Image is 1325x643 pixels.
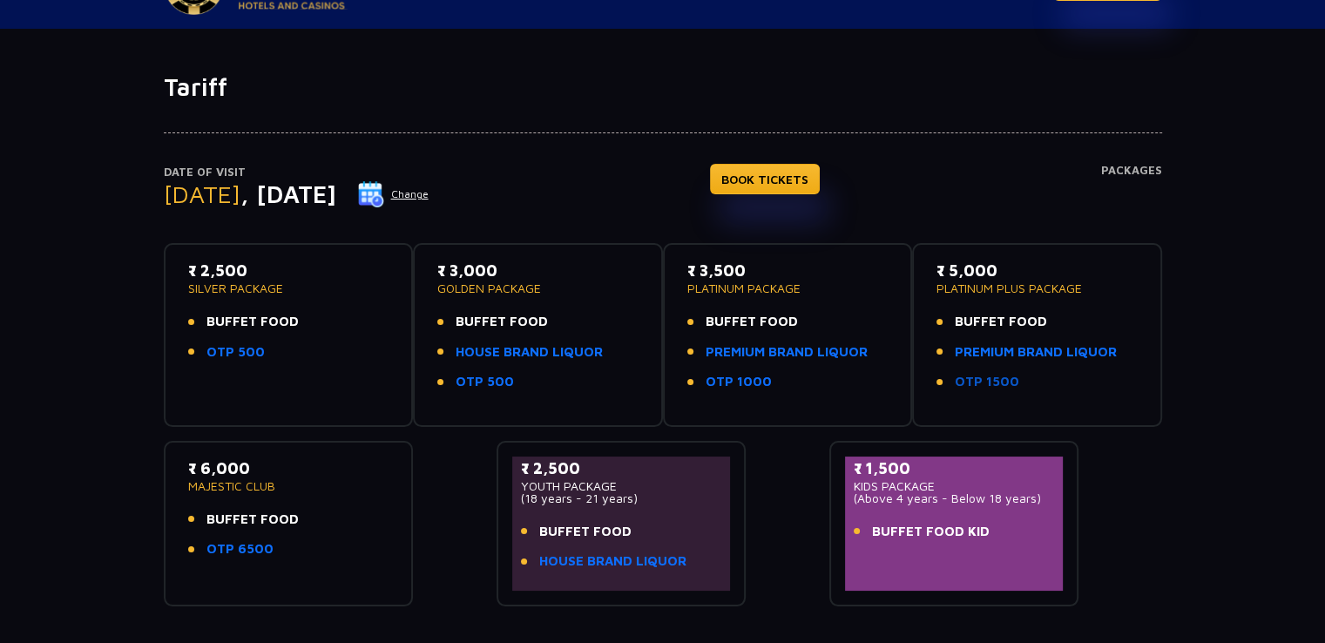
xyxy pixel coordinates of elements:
[521,492,722,504] p: (18 years - 21 years)
[687,259,889,282] p: ₹ 3,500
[854,492,1055,504] p: (Above 4 years - Below 18 years)
[164,164,429,181] p: Date of Visit
[164,179,240,208] span: [DATE]
[706,342,868,362] a: PREMIUM BRAND LIQUOR
[188,259,389,282] p: ₹ 2,500
[955,372,1019,392] a: OTP 1500
[188,480,389,492] p: MAJESTIC CLUB
[456,312,548,332] span: BUFFET FOOD
[687,282,889,294] p: PLATINUM PACKAGE
[872,522,990,542] span: BUFFET FOOD KID
[539,522,632,542] span: BUFFET FOOD
[706,312,798,332] span: BUFFET FOOD
[706,372,772,392] a: OTP 1000
[240,179,336,208] span: , [DATE]
[521,480,722,492] p: YOUTH PACKAGE
[1101,164,1162,227] h4: Packages
[539,552,686,572] a: HOUSE BRAND LIQUOR
[854,457,1055,480] p: ₹ 1,500
[936,282,1138,294] p: PLATINUM PLUS PACKAGE
[521,457,722,480] p: ₹ 2,500
[188,457,389,480] p: ₹ 6,000
[955,342,1117,362] a: PREMIUM BRAND LIQUOR
[936,259,1138,282] p: ₹ 5,000
[206,312,299,332] span: BUFFET FOOD
[854,480,1055,492] p: KIDS PACKAGE
[164,72,1162,102] h1: Tariff
[437,282,639,294] p: GOLDEN PACKAGE
[437,259,639,282] p: ₹ 3,000
[206,510,299,530] span: BUFFET FOOD
[357,180,429,208] button: Change
[206,342,265,362] a: OTP 500
[955,312,1047,332] span: BUFFET FOOD
[456,342,603,362] a: HOUSE BRAND LIQUOR
[710,164,820,194] a: BOOK TICKETS
[206,539,274,559] a: OTP 6500
[188,282,389,294] p: SILVER PACKAGE
[456,372,514,392] a: OTP 500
